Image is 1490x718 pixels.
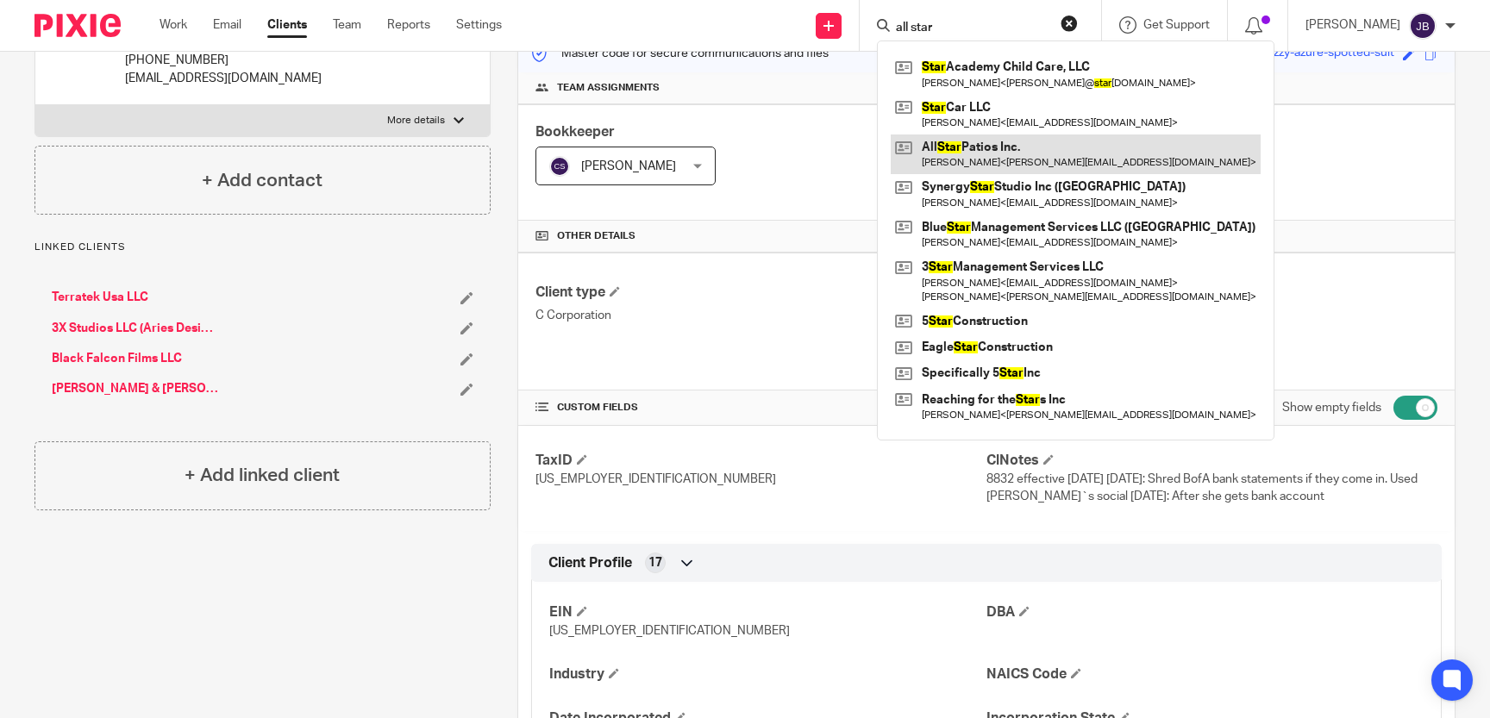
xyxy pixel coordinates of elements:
[387,16,430,34] a: Reports
[535,125,615,139] span: Bookkeeper
[185,462,340,489] h4: + Add linked client
[1143,19,1210,31] span: Get Support
[535,401,986,415] h4: CUSTOM FIELDS
[456,16,502,34] a: Settings
[549,625,790,637] span: [US_EMPLOYER_IDENTIFICATION_NUMBER]
[213,16,241,34] a: Email
[202,167,322,194] h4: + Add contact
[387,114,445,128] p: More details
[548,554,632,572] span: Client Profile
[52,289,148,306] a: Terratek Usa LLC
[125,70,322,87] p: [EMAIL_ADDRESS][DOMAIN_NAME]
[986,473,1418,503] span: 8832 effective [DATE] [DATE]: Shred BofA bank statements if they come in. Used [PERSON_NAME]`s so...
[52,320,220,337] a: 3X Studios LLC (Aries Designs LLC)
[1262,44,1394,64] div: fuzzy-azure-spotted-suit
[34,14,121,37] img: Pixie
[557,229,635,243] span: Other details
[549,603,986,621] h4: EIN
[894,21,1049,36] input: Search
[581,160,676,172] span: [PERSON_NAME]
[267,16,307,34] a: Clients
[1409,12,1437,40] img: svg%3E
[1061,15,1078,32] button: Clear
[535,473,776,485] span: [US_EMPLOYER_IDENTIFICATION_NUMBER]
[333,16,361,34] a: Team
[531,45,829,62] p: Master code for secure communications and files
[1305,16,1400,34] p: [PERSON_NAME]
[535,284,986,302] h4: Client type
[648,554,662,571] span: 17
[549,665,986,684] h4: Industry
[986,603,1424,621] h4: DBA
[557,81,660,95] span: Team assignments
[549,156,570,177] img: svg%3E
[986,665,1424,684] h4: NAICS Code
[34,240,491,254] p: Linked clients
[125,52,322,69] p: [PHONE_NUMBER]
[1282,399,1381,416] label: Show empty fields
[52,350,182,367] a: Black Falcon Films LLC
[535,452,986,470] h4: TaxID
[160,16,187,34] a: Work
[535,307,986,324] p: C Corporation
[986,452,1437,470] h4: ClNotes
[52,380,220,397] a: [PERSON_NAME] & [PERSON_NAME]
